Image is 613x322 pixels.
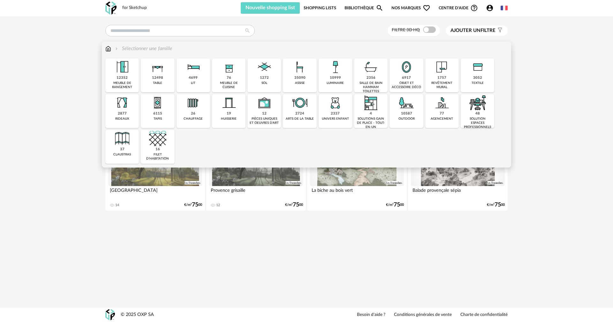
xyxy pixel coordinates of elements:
[495,203,501,207] span: 75
[115,203,119,207] div: 14
[446,26,508,36] button: Ajouter unfiltre Filter icon
[362,58,380,76] img: Salle%20de%20bain.png
[153,81,162,85] div: table
[191,81,195,85] div: lit
[114,58,131,76] img: Meuble%20de%20rangement.png
[431,117,453,121] div: agencement
[295,111,304,116] div: 2724
[107,81,137,89] div: meuble de rangement
[501,4,508,11] img: fr
[470,4,478,12] span: Help Circle Outline icon
[153,111,162,116] div: 6115
[304,2,336,14] a: Shopping Lists
[450,28,481,33] span: Ajouter un
[115,117,129,121] div: rideaux
[330,76,341,80] div: 10999
[356,117,386,129] div: solutions gain de place - tout-en-un
[295,81,305,85] div: assise
[143,153,172,161] div: filet d'habitation
[114,94,131,111] img: Rideaux.png
[256,58,273,76] img: Sol.png
[401,111,412,116] div: 10587
[154,117,162,121] div: tapis
[486,4,494,12] span: Account Circle icon
[291,58,308,76] img: Assise.png
[214,81,244,89] div: meuble de cuisine
[227,76,231,80] div: 76
[463,117,492,129] div: solution espaces professionnels
[327,81,344,85] div: luminaire
[114,130,131,147] img: Cloison.png
[105,45,111,52] img: svg+xml;base64,PHN2ZyB3aWR0aD0iMTYiIGhlaWdodD0iMTciIHZpZXdCb3g9IjAgMCAxNiAxNyIgZmlsbD0ibm9uZSIgeG...
[433,58,450,76] img: Papier%20peint.png
[362,94,380,111] img: ToutEnUn.png
[206,131,306,211] a: 3D HQ Provence grisaille 12 €/m²7500
[370,111,372,116] div: 4
[261,81,267,85] div: sol
[475,111,480,116] div: 48
[437,76,446,80] div: 1757
[386,203,404,207] div: €/m² 00
[398,117,415,121] div: outdoor
[149,94,166,111] img: Tapis.png
[344,2,383,14] a: BibliothèqueMagnify icon
[105,309,115,320] img: OXP
[122,5,147,11] div: for Sketchup
[262,111,267,116] div: 12
[221,117,237,121] div: huisserie
[327,94,344,111] img: UniversEnfant.png
[117,76,128,80] div: 12352
[185,94,202,111] img: Radiateur.png
[398,58,415,76] img: Miroir.png
[285,203,303,207] div: €/m² 00
[433,94,450,111] img: Agencement.png
[307,131,407,211] a: 3D HQ La biche au bois vert €/m²7500
[294,76,306,80] div: 35090
[310,186,404,199] div: La biche au bois vert
[155,147,160,152] div: 16
[440,111,444,116] div: 77
[113,153,131,157] div: claustras
[108,186,202,199] div: [GEOGRAPHIC_DATA]
[216,203,220,207] div: 12
[241,2,300,14] button: Nouvelle shopping list
[227,111,231,116] div: 19
[120,147,125,152] div: 37
[472,81,484,85] div: textile
[291,94,308,111] img: ArtTable.png
[209,186,303,199] div: Provence grisaille
[105,131,205,211] a: 3D HQ [GEOGRAPHIC_DATA] 14 €/m²7500
[398,94,415,111] img: Outdoor.png
[356,81,386,94] div: salle de bain hammam toilettes
[394,203,400,207] span: 75
[152,76,163,80] div: 12498
[114,45,172,52] div: Sélectionner une famille
[450,27,496,34] span: filtre
[357,312,385,318] a: Besoin d'aide ?
[149,58,166,76] img: Table.png
[260,76,269,80] div: 1272
[367,76,375,80] div: 2356
[118,111,127,116] div: 2877
[327,58,344,76] img: Luminaire.png
[220,58,238,76] img: Rangement.png
[469,58,486,76] img: Textile.png
[408,131,508,211] a: 3D HQ Balade provençale sépia €/m²7500
[246,5,295,10] span: Nouvelle shopping list
[220,94,238,111] img: Huiserie.png
[487,203,505,207] div: €/m² 00
[392,28,420,32] span: Filtre 3D HQ
[469,94,486,111] img: espace-de-travail.png
[322,117,349,121] div: univers enfant
[423,4,430,12] span: Heart Outline icon
[496,27,503,34] span: Filter icon
[149,130,166,147] img: filet.png
[402,76,411,80] div: 6917
[114,45,119,52] img: svg+xml;base64,PHN2ZyB3aWR0aD0iMTYiIGhlaWdodD0iMTYiIHZpZXdCb3g9IjAgMCAxNiAxNiIgZmlsbD0ibm9uZSIgeG...
[391,81,421,89] div: objet et accessoire déco
[331,111,340,116] div: 2337
[105,2,117,15] img: OXP
[391,2,430,14] span: Nos marques
[486,4,496,12] span: Account Circle icon
[460,312,508,318] a: Charte de confidentialité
